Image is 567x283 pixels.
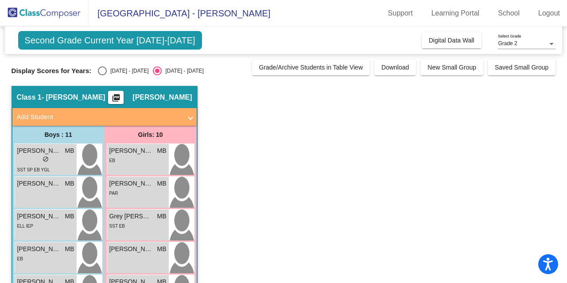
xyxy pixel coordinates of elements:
span: MB [157,146,167,155]
span: New Small Group [427,64,476,71]
button: New Small Group [420,59,483,75]
span: PAR [109,191,118,196]
span: [PERSON_NAME] [17,146,62,155]
span: MB [65,179,74,188]
span: Grade/Archive Students in Table View [259,64,363,71]
span: MB [65,212,74,221]
mat-panel-title: Add Student [17,112,182,122]
span: [PERSON_NAME] [109,146,154,155]
span: Digital Data Wall [429,37,474,44]
span: Second Grade Current Year [DATE]-[DATE] [18,31,202,50]
a: Logout [531,6,567,20]
button: Download [374,59,416,75]
span: Grey [PERSON_NAME] [109,212,154,221]
span: MB [157,244,167,254]
div: Girls: 10 [105,126,197,143]
span: Display Scores for Years: [12,67,92,75]
span: ELL IEP [17,224,33,229]
span: MB [65,146,74,155]
span: do_not_disturb_alt [43,156,49,162]
span: MB [157,179,167,188]
mat-radio-group: Select an option [98,66,203,75]
span: MB [157,212,167,221]
span: Grade 2 [498,40,517,47]
span: [PERSON_NAME] [17,244,62,254]
div: [DATE] - [DATE] [162,67,203,75]
span: EB [109,158,115,163]
mat-expansion-panel-header: Add Student [12,108,197,126]
span: Download [381,64,409,71]
span: Class 1 [17,93,42,102]
a: School [491,6,527,20]
span: [GEOGRAPHIC_DATA] - [PERSON_NAME] [89,6,270,20]
span: SST SP EB YGL [17,167,50,172]
button: Print Students Details [108,91,124,104]
span: SST EB [109,224,125,229]
div: [DATE] - [DATE] [107,67,148,75]
span: Saved Small Group [495,64,548,71]
button: Digital Data Wall [422,32,482,48]
a: Learning Portal [424,6,487,20]
span: [PERSON_NAME] [132,93,192,102]
button: Saved Small Group [488,59,555,75]
span: [PERSON_NAME] [17,212,62,221]
span: - [PERSON_NAME] [42,93,105,102]
span: [PERSON_NAME] [109,244,154,254]
span: [PERSON_NAME] [17,179,62,188]
mat-icon: picture_as_pdf [111,93,121,106]
span: MB [65,244,74,254]
div: Boys : 11 [12,126,105,143]
a: Support [381,6,420,20]
button: Grade/Archive Students in Table View [252,59,370,75]
span: [PERSON_NAME] [109,179,154,188]
span: EB [17,256,23,261]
